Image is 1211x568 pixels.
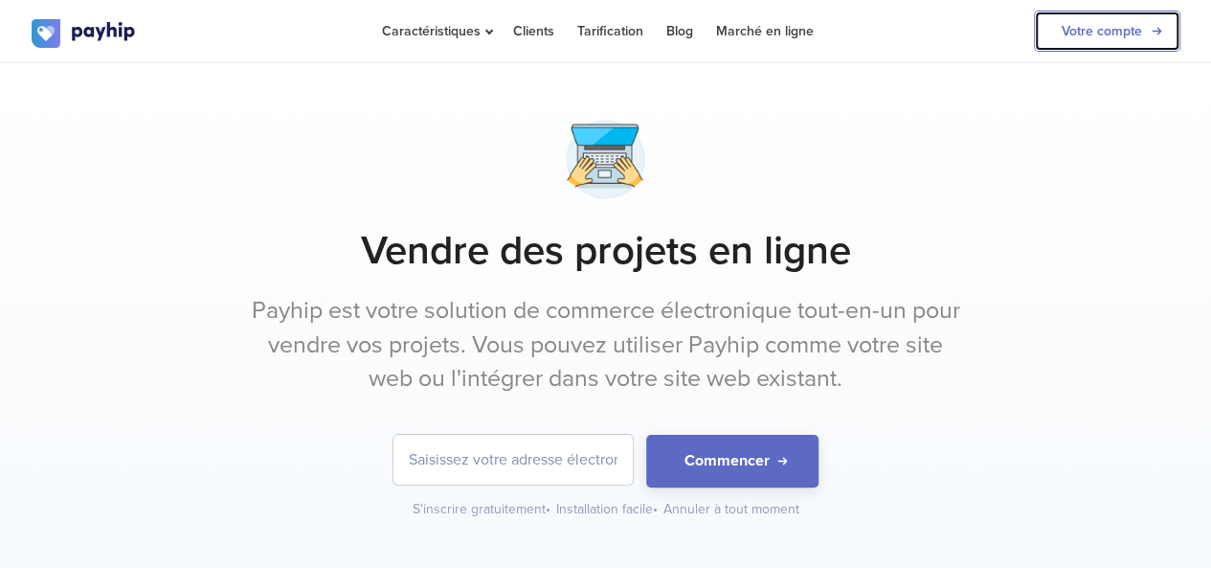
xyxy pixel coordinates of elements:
[32,19,137,48] img: logo.svg
[1034,11,1180,52] a: Votre compte
[556,500,660,519] div: Installation facile
[393,435,633,485] input: Saisissez votre adresse électronique
[247,294,965,397] p: Payhip est votre solution de commerce électronique tout-en-un pour vendre vos projets. Vous pouve...
[646,435,819,488] button: Commencer
[546,501,550,517] span: •
[382,23,490,39] span: Caractéristiques
[557,111,654,208] img: macbook-typing-2-hej2fsgvy3lux6ii1y2exr.png
[32,227,1180,275] h1: Vendre des projets en ligne
[663,500,799,519] div: Annuler à tout moment
[413,500,552,519] div: S'inscrire gratuitement
[653,501,658,517] span: •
